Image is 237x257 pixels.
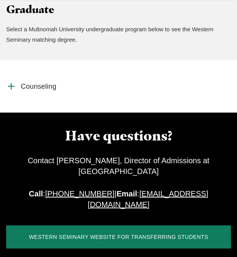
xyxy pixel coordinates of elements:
strong: Call [29,189,43,198]
h3: Graduate [6,2,231,16]
h6: Contact [PERSON_NAME], Director of Admissions at [GEOGRAPHIC_DATA] [6,155,231,177]
a: Western Seminary Website for Transferring Students [6,225,231,249]
a: [PHONE_NUMBER] [45,189,114,198]
h6: : | : [6,188,231,210]
p: Select a Multnomah University undergraduate program below to see the Western Seminary matching de... [6,24,231,45]
strong: Email [116,189,137,198]
h2: Have questions? [6,128,231,144]
span: Counseling [21,82,56,91]
a: [EMAIL_ADDRESS][DOMAIN_NAME] [87,189,208,209]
